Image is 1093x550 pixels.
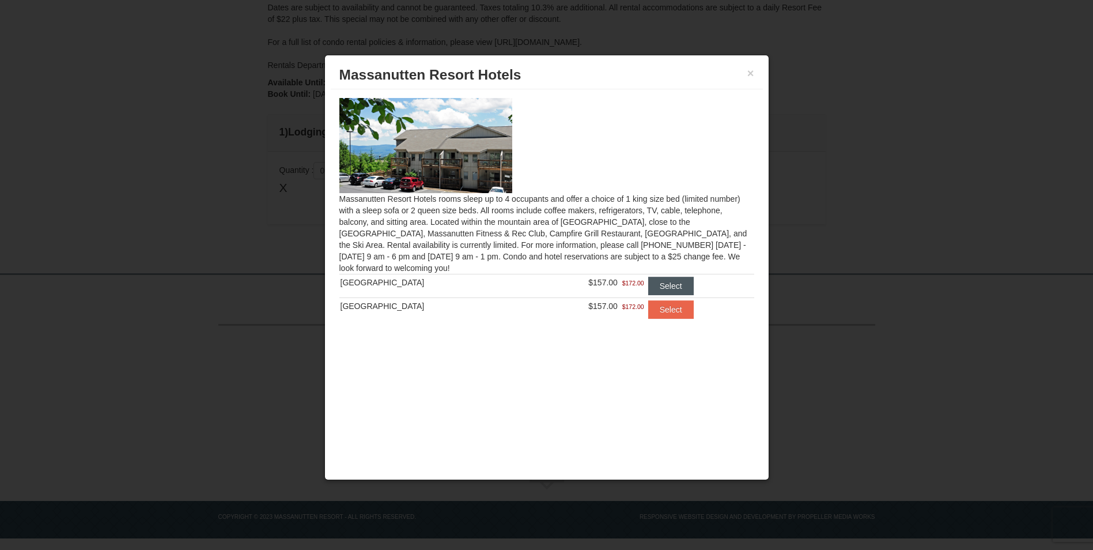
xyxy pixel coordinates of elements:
img: 19219026-1-e3b4ac8e.jpg [339,98,512,193]
div: [GEOGRAPHIC_DATA] [341,300,521,312]
span: $157.00 [588,302,618,311]
button: Select [648,300,694,319]
span: $172.00 [622,277,644,289]
div: Massanutten Resort Hotels rooms sleep up to 4 occupants and offer a choice of 1 king size bed (li... [331,89,763,341]
span: $172.00 [622,301,644,312]
button: × [747,67,754,79]
div: [GEOGRAPHIC_DATA] [341,277,521,288]
button: Select [648,277,694,295]
span: Massanutten Resort Hotels [339,67,521,82]
span: $157.00 [588,278,618,287]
